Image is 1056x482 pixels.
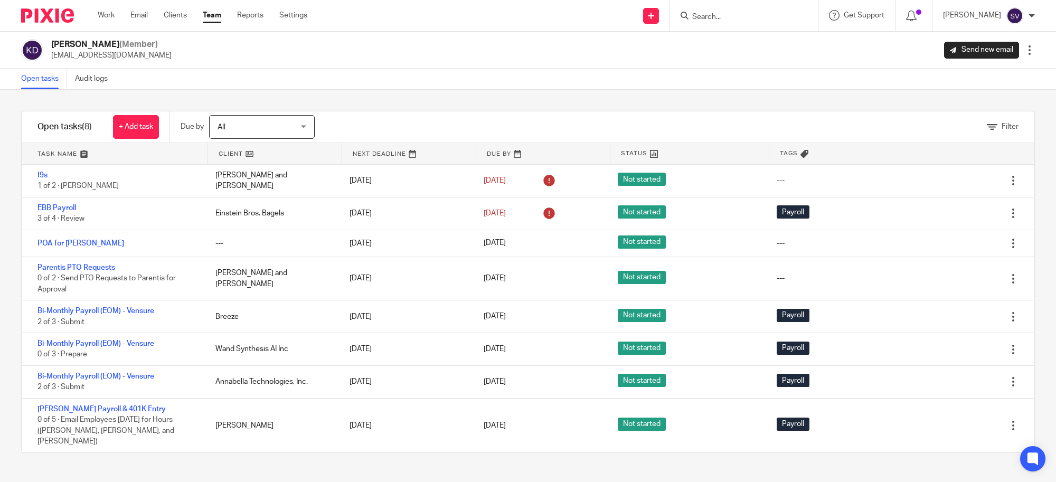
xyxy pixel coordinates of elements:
a: Email [130,10,148,21]
a: POA for [PERSON_NAME] [37,240,124,247]
span: 3 of 4 · Review [37,215,84,222]
span: Payroll [777,418,809,431]
p: Due by [181,121,204,132]
div: [PERSON_NAME] and [PERSON_NAME] [205,165,339,197]
span: Payroll [777,205,809,219]
span: Not started [618,235,666,249]
div: [DATE] [339,338,473,360]
a: [PERSON_NAME] Payroll & 401K Entry [37,405,166,413]
a: I9s [37,172,48,179]
span: Tags [780,149,798,158]
span: [DATE] [484,177,506,184]
span: 0 of 2 · Send PTO Requests to Parentis for Approval [37,275,176,293]
span: Payroll [777,374,809,387]
span: 2 of 3 · Submit [37,318,84,326]
div: Einstein Bros. Bagels [205,203,339,224]
div: --- [777,273,785,283]
a: Settings [279,10,307,21]
div: [DATE] [339,233,473,254]
a: Clients [164,10,187,21]
span: 0 of 3 · Prepare [37,351,87,358]
a: Send new email [944,42,1019,59]
a: Open tasks [21,69,67,89]
div: Breeze [205,306,339,327]
a: Audit logs [75,69,116,89]
span: Not started [618,271,666,284]
span: [DATE] [484,346,506,353]
h1: Open tasks [37,121,92,133]
div: [DATE] [339,415,473,436]
span: Not started [618,309,666,322]
span: Not started [618,418,666,431]
span: [DATE] [484,422,506,429]
span: Get Support [844,12,884,19]
span: Not started [618,374,666,387]
span: [DATE] [484,240,506,247]
a: + Add task [113,115,159,139]
a: Bi-Monthly Payroll (EOM) - Vensure [37,340,154,347]
div: [PERSON_NAME] [205,415,339,436]
a: Work [98,10,115,21]
span: (8) [82,122,92,131]
div: [DATE] [339,306,473,327]
span: [DATE] [484,275,506,282]
span: All [218,124,225,131]
span: [DATE] [484,210,506,217]
div: [DATE] [339,170,473,191]
div: [PERSON_NAME] and [PERSON_NAME] [205,262,339,295]
img: svg%3E [21,39,43,61]
div: --- [777,175,785,186]
div: [DATE] [339,371,473,392]
a: Bi-Monthly Payroll (EOM) - Vensure [37,307,154,315]
p: [PERSON_NAME] [943,10,1001,21]
span: Not started [618,173,666,186]
a: Team [203,10,221,21]
span: 1 of 2 · [PERSON_NAME] [37,183,119,190]
span: Not started [618,205,666,219]
div: --- [205,233,339,254]
a: Parentis PTO Requests [37,264,115,271]
img: Pixie [21,8,74,23]
a: EBB Payroll [37,204,76,212]
a: Bi-Monthly Payroll (EOM) - Vensure [37,373,154,380]
img: svg%3E [1006,7,1023,24]
div: [DATE] [339,203,473,224]
div: --- [777,238,785,249]
a: Reports [237,10,263,21]
span: [DATE] [484,378,506,385]
span: Filter [1002,123,1019,130]
p: [EMAIL_ADDRESS][DOMAIN_NAME] [51,50,172,61]
input: Search [691,13,786,22]
span: 0 of 5 · Email Employees [DATE] for Hours ([PERSON_NAME], [PERSON_NAME], and [PERSON_NAME]) [37,417,174,446]
h2: [PERSON_NAME] [51,39,172,50]
span: Not started [618,342,666,355]
span: Payroll [777,342,809,355]
span: Payroll [777,309,809,322]
span: 2 of 3 · Submit [37,384,84,391]
div: [DATE] [339,268,473,289]
div: Annabella Technologies, Inc. [205,371,339,392]
div: Wand Synthesis AI Inc [205,338,339,360]
span: Status [621,149,647,158]
span: [DATE] [484,313,506,320]
span: (Member) [119,40,158,49]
